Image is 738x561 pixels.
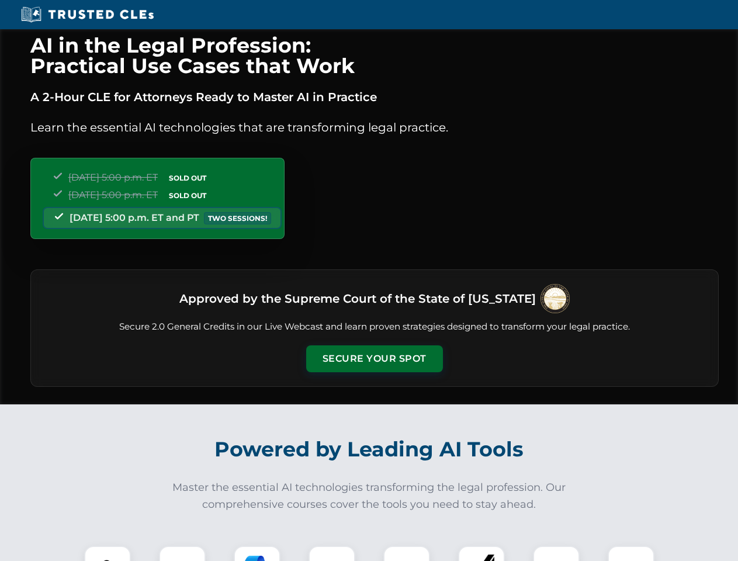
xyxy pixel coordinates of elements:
[165,172,210,184] span: SOLD OUT
[18,6,157,23] img: Trusted CLEs
[30,35,719,76] h1: AI in the Legal Profession: Practical Use Cases that Work
[30,88,719,106] p: A 2-Hour CLE for Attorneys Ready to Master AI in Practice
[306,345,443,372] button: Secure Your Spot
[165,479,574,513] p: Master the essential AI technologies transforming the legal profession. Our comprehensive courses...
[540,284,570,313] img: Supreme Court of Ohio
[68,172,158,183] span: [DATE] 5:00 p.m. ET
[68,189,158,200] span: [DATE] 5:00 p.m. ET
[30,118,719,137] p: Learn the essential AI technologies that are transforming legal practice.
[179,288,536,309] h3: Approved by the Supreme Court of the State of [US_STATE]
[45,320,704,334] p: Secure 2.0 General Credits in our Live Webcast and learn proven strategies designed to transform ...
[46,429,693,470] h2: Powered by Leading AI Tools
[165,189,210,202] span: SOLD OUT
